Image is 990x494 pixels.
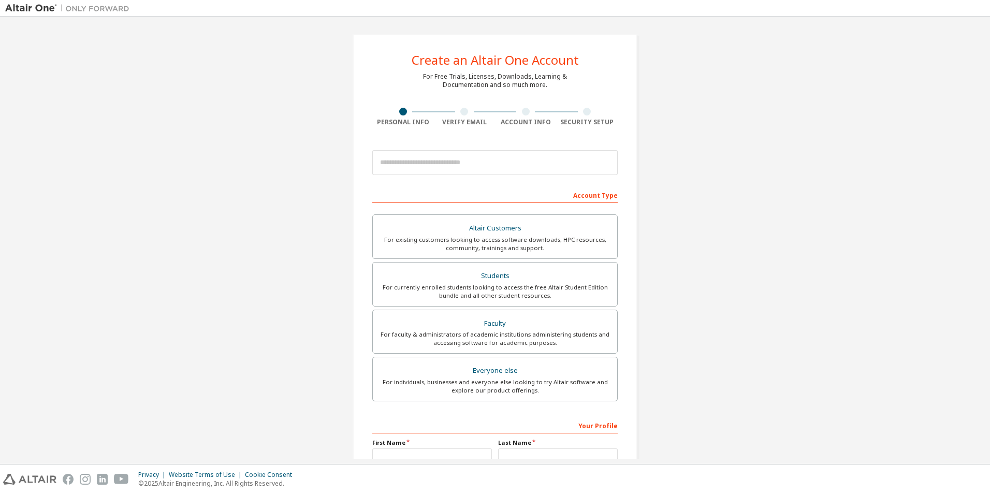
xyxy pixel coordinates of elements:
img: Altair One [5,3,135,13]
label: First Name [372,439,492,447]
div: For individuals, businesses and everyone else looking to try Altair software and explore our prod... [379,378,611,395]
div: Website Terms of Use [169,471,245,479]
div: For faculty & administrators of academic institutions administering students and accessing softwa... [379,330,611,347]
div: Students [379,269,611,283]
div: Your Profile [372,417,618,433]
div: Altair Customers [379,221,611,236]
div: Cookie Consent [245,471,298,479]
div: Faculty [379,316,611,331]
div: Account Type [372,186,618,203]
img: facebook.svg [63,474,74,485]
img: instagram.svg [80,474,91,485]
div: Create an Altair One Account [412,54,579,66]
div: Privacy [138,471,169,479]
p: © 2025 Altair Engineering, Inc. All Rights Reserved. [138,479,298,488]
img: youtube.svg [114,474,129,485]
div: For currently enrolled students looking to access the free Altair Student Edition bundle and all ... [379,283,611,300]
img: altair_logo.svg [3,474,56,485]
div: Account Info [495,118,557,126]
div: Verify Email [434,118,496,126]
label: Last Name [498,439,618,447]
div: Personal Info [372,118,434,126]
div: For Free Trials, Licenses, Downloads, Learning & Documentation and so much more. [423,72,567,89]
div: Everyone else [379,364,611,378]
img: linkedin.svg [97,474,108,485]
div: For existing customers looking to access software downloads, HPC resources, community, trainings ... [379,236,611,252]
div: Security Setup [557,118,618,126]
